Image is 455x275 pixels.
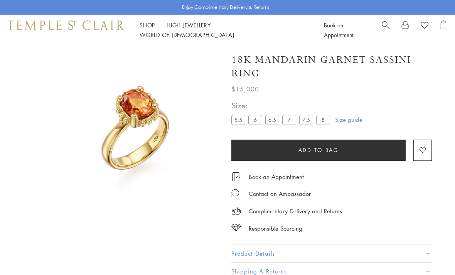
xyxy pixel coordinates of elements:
[140,20,307,40] nav: Main navigation
[231,189,239,197] img: MessageIcon-01_2.svg
[298,146,339,154] span: Add to bag
[231,99,333,112] span: Size:
[167,21,211,29] a: High JewelleryHigh Jewellery
[231,206,241,216] img: icon_delivery.svg
[231,84,259,94] span: $15,000
[231,115,245,125] label: 5.5
[50,46,220,215] img: R46849-SASMG507
[249,172,304,181] a: Book an Appointment
[265,115,279,125] label: 6.5
[231,172,241,181] img: icon_appointment.svg
[382,20,390,40] a: Search
[182,3,270,11] p: Enjoy Complimentary Delivery & Returns
[421,20,428,32] a: View Wishlist
[140,31,234,39] a: World of [DEMOGRAPHIC_DATA]World of [DEMOGRAPHIC_DATA]
[248,115,262,125] label: 6
[231,53,432,80] h1: 18K Mandarin Garnet Sassini Ring
[231,245,432,262] button: Product Details
[282,115,296,125] label: 7
[249,206,342,216] p: Complimentary Delivery and Returns
[416,239,447,267] iframe: Gorgias live chat messenger
[249,224,302,233] div: Responsible Sourcing
[299,115,313,125] label: 7.5
[249,189,311,199] div: Contact an Ambassador
[8,20,124,30] img: Temple St. Clair
[440,20,447,40] a: Open Shopping Bag
[316,115,330,125] label: 8
[140,21,155,29] a: ShopShop
[231,224,241,231] img: icon_sourcing.svg
[335,116,362,123] a: Size guide
[231,140,406,161] button: Add to bag
[324,21,353,39] a: Book an Appointment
